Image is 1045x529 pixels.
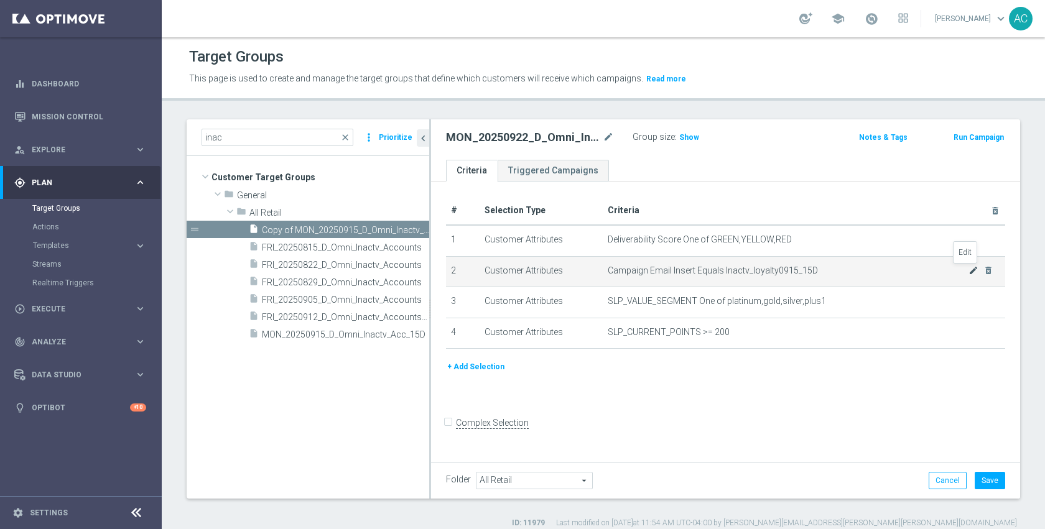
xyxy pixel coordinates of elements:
[224,189,234,203] i: folder
[134,240,146,252] i: keyboard_arrow_right
[968,265,978,275] i: mode_edit
[249,311,259,325] i: insert_drive_file
[14,177,26,188] i: gps_fixed
[831,12,845,25] span: school
[14,177,134,188] div: Plan
[249,208,429,218] span: All Retail
[14,336,26,347] i: track_changes
[990,206,1000,216] i: delete_forever
[14,100,146,133] div: Mission Control
[134,303,146,315] i: keyboard_arrow_right
[446,196,480,225] th: #
[262,295,429,305] span: FRI_20250905_D_Omni_Inactv_Accounts
[32,241,147,251] button: Templates keyboard_arrow_right
[14,336,134,347] div: Analyze
[480,287,603,318] td: Customer Attributes
[498,160,609,182] a: Triggered Campaigns
[446,318,480,349] td: 4
[262,225,429,236] span: Copy of MON_20250915_D_Omni_Inactv_Acc_15D
[446,287,480,318] td: 3
[608,265,969,276] span: Campaign Email Insert Equals Inactv_loyalty0915_15D
[608,327,730,338] span: SLP_CURRENT_POINTS >= 200
[134,336,146,347] i: keyboard_arrow_right
[202,129,353,146] input: Quick find group or folder
[32,338,134,346] span: Analyze
[236,206,246,221] i: folder
[33,242,122,249] span: Templates
[480,318,603,349] td: Customer Attributes
[1009,7,1033,30] div: AC
[249,276,259,290] i: insert_drive_file
[262,329,429,340] span: MON_20250915_D_Omni_Inactv_Acc_15D
[14,303,134,315] div: Execute
[446,256,480,287] td: 2
[12,507,24,518] i: settings
[32,305,134,313] span: Execute
[608,205,639,215] span: Criteria
[679,133,699,142] span: Show
[446,474,471,485] label: Folder
[237,190,429,201] span: General
[134,177,146,188] i: keyboard_arrow_right
[633,132,675,142] label: Group size
[14,79,147,89] button: equalizer Dashboard
[446,225,480,256] td: 1
[446,360,506,374] button: + Add Selection
[975,472,1005,489] button: Save
[14,304,147,314] div: play_circle_outline Execute keyboard_arrow_right
[556,518,1017,528] label: Last modified on [DATE] at 11:54 AM UTC-04:00 by [PERSON_NAME][EMAIL_ADDRESS][PERSON_NAME][PERSON...
[32,391,130,424] a: Optibot
[130,403,146,412] div: +10
[417,129,429,147] button: chevron_left
[14,303,26,315] i: play_circle_outline
[262,277,429,288] span: FRI_20250829_D_Omni_Inactv_Accounts
[608,234,792,245] span: Deliverability Score One of GREEN,YELLOW,RED
[211,168,429,186] span: Customer Target Groups
[262,312,429,323] span: FRI_20250912_D_Omni_Inactv_Accounts_45D
[32,371,134,379] span: Data Studio
[14,144,26,155] i: person_search
[32,259,129,269] a: Streams
[675,132,677,142] label: :
[32,100,146,133] a: Mission Control
[249,259,259,273] i: insert_drive_file
[952,131,1005,144] button: Run Campaign
[14,145,147,155] button: person_search Explore keyboard_arrow_right
[446,130,600,145] h2: MON_20250922_D_Omni_Inactv_Acc_15D
[32,199,160,218] div: Target Groups
[480,256,603,287] td: Customer Attributes
[14,402,26,413] i: lightbulb
[32,203,129,213] a: Target Groups
[32,222,129,232] a: Actions
[33,242,134,249] div: Templates
[262,242,429,253] span: FRI_20250815_D_Omni_Inactv_Accounts
[480,225,603,256] td: Customer Attributes
[249,328,259,343] i: insert_drive_file
[14,403,147,413] div: lightbulb Optibot +10
[32,218,160,236] div: Actions
[189,48,284,66] h1: Target Groups
[32,67,146,100] a: Dashboard
[858,131,909,144] button: Notes & Tags
[456,417,529,429] label: Complex Selection
[249,241,259,255] i: insert_drive_file
[377,129,414,146] button: Prioritize
[14,370,147,380] button: Data Studio keyboard_arrow_right
[14,78,26,90] i: equalizer
[603,130,614,145] i: mode_edit
[32,236,160,255] div: Templates
[14,67,146,100] div: Dashboard
[249,224,259,238] i: insert_drive_file
[32,274,160,292] div: Realtime Triggers
[363,129,375,146] i: more_vert
[994,12,1008,25] span: keyboard_arrow_down
[608,296,826,306] span: SLP_VALUE_SEGMENT One of platinum,gold,silver,plus1
[934,9,1009,28] a: [PERSON_NAME]keyboard_arrow_down
[14,369,134,380] div: Data Studio
[134,369,146,380] i: keyboard_arrow_right
[14,178,147,188] button: gps_fixed Plan keyboard_arrow_right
